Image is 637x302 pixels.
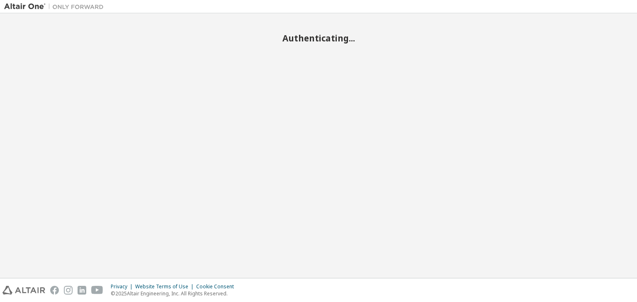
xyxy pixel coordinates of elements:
[78,286,86,295] img: linkedin.svg
[111,283,135,290] div: Privacy
[196,283,239,290] div: Cookie Consent
[64,286,73,295] img: instagram.svg
[135,283,196,290] div: Website Terms of Use
[111,290,239,297] p: © 2025 Altair Engineering, Inc. All Rights Reserved.
[91,286,103,295] img: youtube.svg
[4,33,633,43] h2: Authenticating...
[2,286,45,295] img: altair_logo.svg
[50,286,59,295] img: facebook.svg
[4,2,108,11] img: Altair One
